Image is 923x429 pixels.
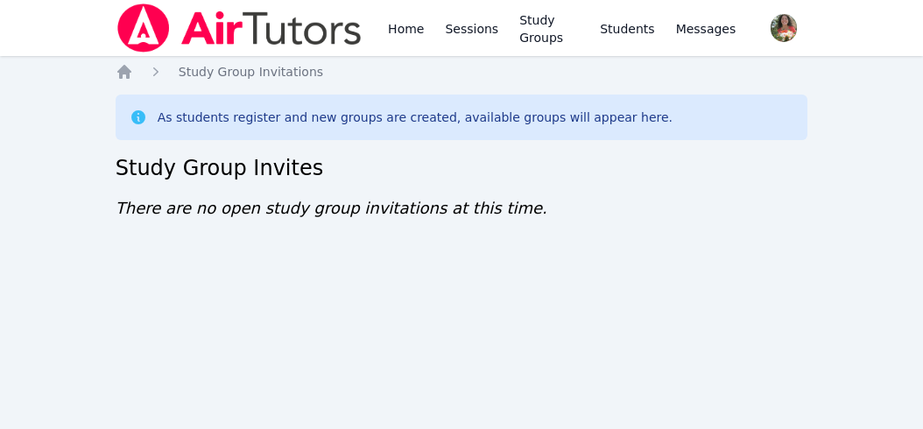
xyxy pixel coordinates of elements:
[179,65,323,79] span: Study Group Invitations
[179,63,323,81] a: Study Group Invitations
[116,154,808,182] h2: Study Group Invites
[116,63,808,81] nav: Breadcrumb
[676,20,736,38] span: Messages
[116,4,363,53] img: Air Tutors
[158,109,673,126] div: As students register and new groups are created, available groups will appear here.
[116,199,547,217] span: There are no open study group invitations at this time.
